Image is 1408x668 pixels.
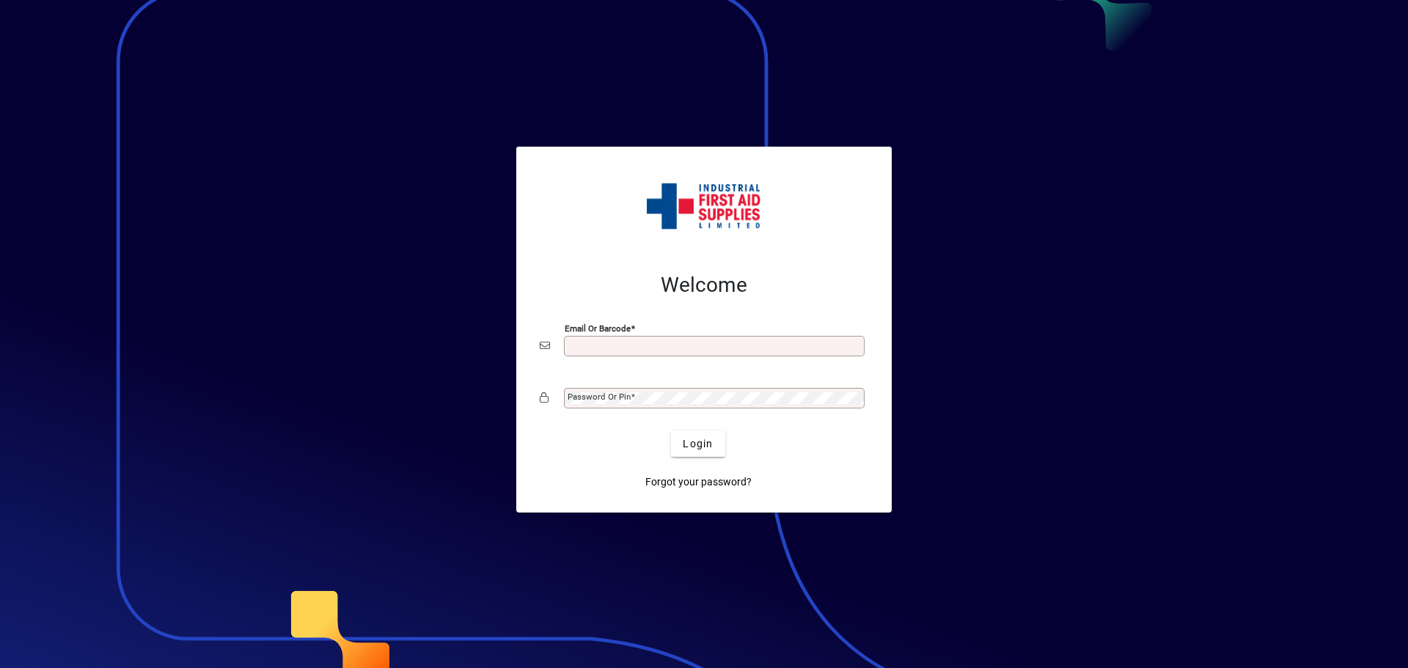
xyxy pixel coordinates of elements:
button: Login [671,430,725,457]
span: Login [683,436,713,452]
h2: Welcome [540,273,868,298]
mat-label: Password or Pin [568,392,631,402]
span: Forgot your password? [645,474,752,490]
mat-label: Email or Barcode [565,323,631,334]
a: Forgot your password? [639,469,758,495]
